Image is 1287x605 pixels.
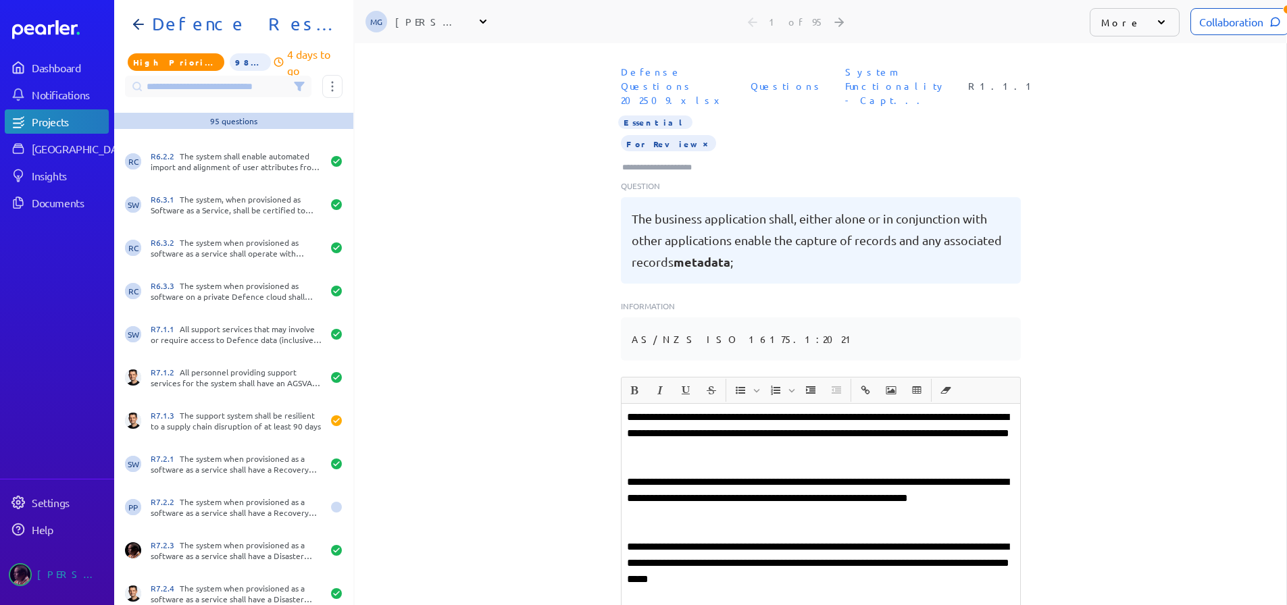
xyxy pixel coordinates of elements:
[745,74,829,99] span: Sheet: Questions
[125,283,141,299] span: Robert Craig
[365,11,387,32] span: Michael Grimwade
[151,237,180,248] span: R6.3.2
[395,15,463,28] div: [PERSON_NAME]
[151,367,180,377] span: R7.1.2
[799,379,822,402] button: Increase Indent
[853,379,878,402] span: Insert link
[879,379,903,402] span: Insert Image
[151,323,322,345] div: All support services that may involve or require access to Defence data (inclusive of meta data) ...
[674,379,698,402] span: Underline
[5,55,109,80] a: Dashboard
[934,379,957,402] button: Clear Formatting
[763,379,797,402] span: Insert Ordered List
[151,583,180,594] span: R7.2.4
[700,136,711,150] button: Tag at index 0 with value ForReview focussed. Press backspace to remove
[32,169,107,182] div: Insights
[151,453,180,464] span: R7.2.1
[32,496,107,509] div: Settings
[32,115,107,128] div: Projects
[799,379,823,402] span: Increase Indent
[32,196,107,209] div: Documents
[632,328,857,350] pre: AS/NZS ISO 16175.1:2021
[5,490,109,515] a: Settings
[621,135,716,151] span: For Review
[700,379,723,402] button: Strike through
[880,379,903,402] button: Insert Image
[151,540,322,561] div: The system when provisioned as a software as a service shall have a Disaster Recovery RTO of less...
[648,379,672,402] span: Italic
[125,585,141,602] img: James Layton
[621,180,1021,192] p: Question
[230,53,272,71] span: 98% of Questions Completed
[963,74,1042,99] span: Reference Number: R1.1.1
[728,379,762,402] span: Insert Unordered List
[151,583,322,604] div: The system when provisioned as a software as a service shall have a Disaster Recovery RPO of less...
[12,20,109,39] a: Dashboard
[769,16,824,28] div: 1 of 95
[151,496,322,518] div: The system when provisioned as a software as a service shall have a Recovery Point Objective (RPO...
[5,517,109,542] a: Help
[37,563,105,586] div: [PERSON_NAME]
[125,153,141,169] span: Robert Craig
[623,379,646,402] button: Bold
[151,323,180,334] span: R7.1.1
[287,46,343,78] p: 4 days to go
[934,379,958,402] span: Clear Formatting
[210,115,257,126] div: 95 questions
[151,194,322,215] div: The system, when provisioned as Software as a Service, shall be certified to host records up to a...
[125,369,141,386] img: James Layton
[840,59,952,113] span: Section: System Functionality - Capture and classification Obligation - Records creation, capture...
[674,379,697,402] button: Underline
[125,542,141,558] img: Ryan Baird
[32,88,107,101] div: Notifications
[151,453,322,475] div: The system when provisioned as a software as a service shall have a Recovery Time Objective (RTO)...
[621,300,1021,312] p: Information
[151,151,180,161] span: R6.2.2
[32,61,107,74] div: Dashboard
[151,194,180,205] span: R6.3.1
[729,379,752,402] button: Insert Unordered List
[151,540,180,550] span: R7.2.3
[151,410,322,431] div: The support system shall be resilient to a supply chain disruption of at least 90 days
[674,254,730,269] span: metadata
[147,14,332,35] h1: Defence Response 202509
[151,496,180,507] span: R7.2.2
[151,237,322,259] div: The system when provisioned as software as a service shall operate with ENTRAID Single Sign on
[905,379,929,402] span: Insert table
[125,499,141,515] span: Paul Parsons
[699,379,724,402] span: Strike through
[5,109,109,134] a: Projects
[151,367,322,388] div: All personnel providing support services for the system shall have an AGSVA security clearance ap...
[151,410,180,421] span: R7.1.3
[128,53,224,71] span: Priority
[32,142,132,155] div: [GEOGRAPHIC_DATA]
[615,59,734,113] span: Document: Defense Questions 202509.xlsx
[649,379,672,402] button: Italic
[622,379,647,402] span: Bold
[125,326,141,342] span: Steve Whittington
[151,151,322,172] div: The system shall enable automated import and alignment of user attributes from ENTRAID
[125,456,141,472] span: Steve Whittington
[5,190,109,215] a: Documents
[5,163,109,188] a: Insights
[5,82,109,107] a: Notifications
[125,196,141,213] span: Steve Whittington
[905,379,928,402] button: Insert table
[621,161,705,174] input: Type here to add tags
[151,280,322,302] div: The system when provisioned as software on a private Defence cloud shall operate with ENTRAID Sin...
[854,379,877,402] button: Insert link
[764,379,787,402] button: Insert Ordered List
[632,208,1010,273] pre: The business application shall, either alone or in conjunction with other applications enable the...
[125,240,141,256] span: Robert Craig
[5,558,109,591] a: Ryan Baird's photo[PERSON_NAME]
[824,379,849,402] span: Decrease Indent
[125,413,141,429] img: James Layton
[5,136,109,161] a: [GEOGRAPHIC_DATA]
[618,115,692,129] span: Importance Essential
[9,563,32,586] img: Ryan Baird
[1101,16,1141,29] p: More
[32,523,107,536] div: Help
[151,280,180,291] span: R6.3.3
